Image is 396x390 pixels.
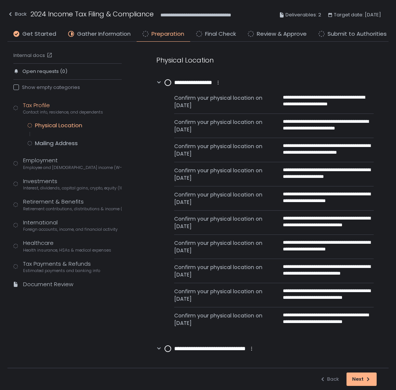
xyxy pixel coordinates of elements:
[7,9,27,21] button: Back
[23,260,100,274] div: Tax Payments & Refunds
[285,10,321,19] span: Deliverables: 2
[35,140,78,147] div: Mailing Address
[7,10,27,19] div: Back
[205,30,236,38] span: Final Check
[174,288,265,303] span: Confirm your physical location on [DATE]
[31,9,154,19] h1: 2024 Income Tax Filing & Compliance
[320,376,339,383] div: Back
[174,191,265,206] span: Confirm your physical location on [DATE]
[328,30,387,38] span: Submit to Authorities
[257,30,307,38] span: Review & Approve
[35,122,82,129] div: Physical Location
[23,239,111,253] div: Healthcare
[22,68,67,75] span: Open requests (0)
[23,109,103,115] span: Contact info, residence, and dependents
[174,143,265,157] span: Confirm your physical location on [DATE]
[77,30,131,38] span: Gather Information
[352,376,371,383] div: Next
[23,101,103,115] div: Tax Profile
[23,280,73,289] div: Document Review
[23,268,100,274] span: Estimated payments and banking info
[23,206,122,212] span: Retirement contributions, distributions & income (1099-R, 5498)
[174,239,265,254] span: Confirm your physical location on [DATE]
[13,52,54,59] a: Internal docs
[346,373,377,386] button: Next
[156,55,374,65] div: Physical Location
[23,198,122,212] div: Retirement & Benefits
[174,215,265,230] span: Confirm your physical location on [DATE]
[22,30,56,38] span: Get Started
[151,30,184,38] span: Preparation
[174,263,265,278] span: Confirm your physical location on [DATE]
[23,177,122,191] div: Investments
[23,156,122,170] div: Employment
[23,247,111,253] span: Health insurance, HSAs & medical expenses
[23,185,122,191] span: Interest, dividends, capital gains, crypto, equity (1099s, K-1s)
[174,312,265,327] span: Confirm your physical location on [DATE]
[23,165,122,170] span: Employee and [DEMOGRAPHIC_DATA] income (W-2s)
[23,227,118,232] span: Foreign accounts, income, and financial activity
[334,10,381,19] span: Target date: [DATE]
[174,94,265,109] span: Confirm your physical location on [DATE]
[174,118,265,133] span: Confirm your physical location on [DATE]
[23,218,118,233] div: International
[174,167,265,182] span: Confirm your physical location on [DATE]
[320,373,339,386] button: Back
